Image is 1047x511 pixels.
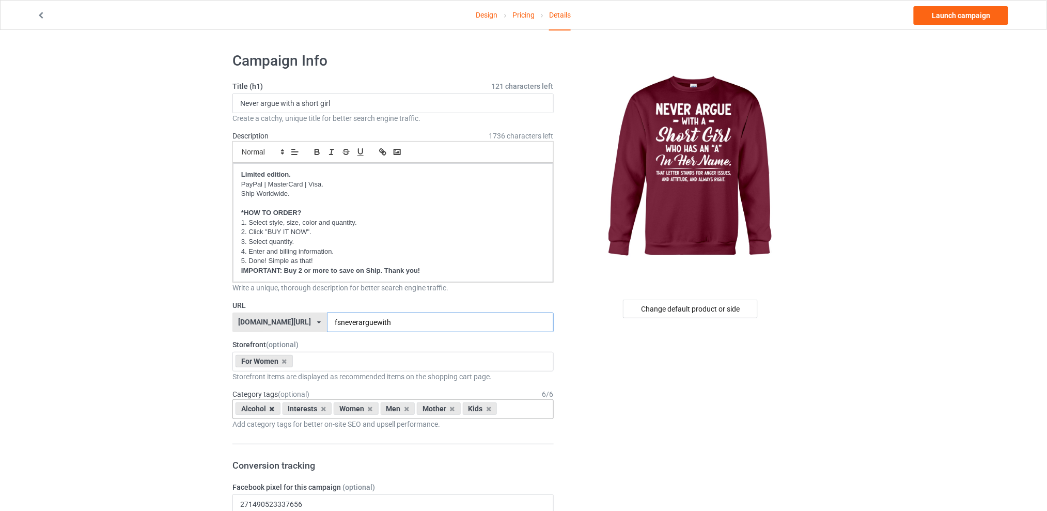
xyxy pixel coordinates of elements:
div: Details [549,1,571,30]
span: 121 characters left [492,81,554,91]
a: Pricing [512,1,535,29]
div: Alcohol [236,402,280,415]
p: 5. Done! Simple as that! [241,256,545,266]
div: Create a catchy, unique title for better search engine traffic. [232,113,554,123]
div: For Women [236,355,293,367]
label: Title (h1) [232,81,554,91]
div: Kids [463,402,497,415]
a: Design [476,1,498,29]
div: [DOMAIN_NAME][URL] [239,318,311,326]
div: Mother [417,402,461,415]
span: (optional) [278,390,309,398]
div: Men [381,402,415,415]
div: Interests [283,402,332,415]
p: 3. Select quantity. [241,237,545,247]
label: Storefront [232,339,554,350]
div: Write a unique, thorough description for better search engine traffic. [232,283,554,293]
div: Storefront items are displayed as recommended items on the shopping cart page. [232,371,554,382]
div: 6 / 6 [542,389,554,399]
p: 2. Click "BUY IT NOW". [241,227,545,237]
label: URL [232,300,554,311]
span: (optional) [266,340,299,349]
div: Women [334,402,379,415]
h1: Campaign Info [232,52,554,70]
p: 4. Enter and billing information. [241,247,545,257]
div: Add category tags for better on-site SEO and upsell performance. [232,419,554,429]
strong: *HOW TO ORDER? [241,209,302,216]
div: Change default product or side [623,300,758,318]
p: Ship Worldwide. [241,189,545,199]
label: Facebook pixel for this campaign [232,482,554,492]
span: 1736 characters left [489,131,554,141]
p: 1. Select style, size, color and quantity. [241,218,545,228]
label: Category tags [232,389,309,399]
strong: Limited edition. [241,171,291,178]
p: PayPal | MasterCard | Visa. [241,180,545,190]
h3: Conversion tracking [232,459,554,471]
label: Description [232,132,269,140]
span: (optional) [342,483,375,491]
a: Launch campaign [914,6,1008,25]
strong: IMPORTANT: Buy 2 or more to save on Ship. Thank you! [241,267,420,274]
